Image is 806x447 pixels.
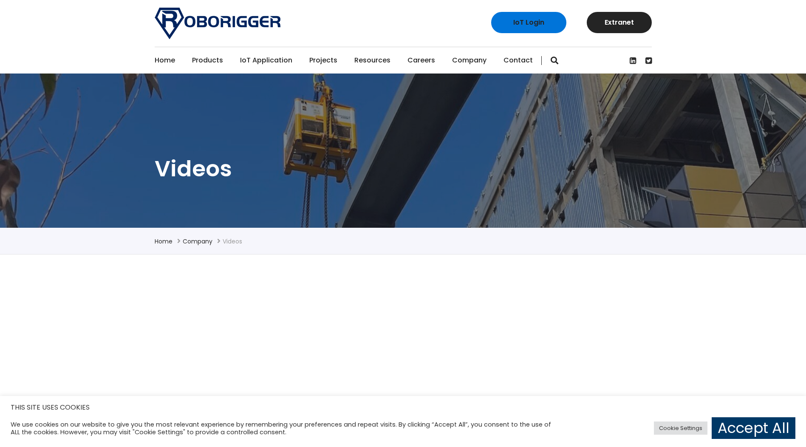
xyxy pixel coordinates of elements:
iframe: Roborigger on Multiplex - New Sydney Fish Market [403,276,633,405]
iframe: Data Centre - MPX NEXTDC S3 [161,276,390,405]
h5: THIS SITE USES COOKIES [11,402,795,413]
a: Cookie Settings [654,422,707,435]
a: Company [452,47,486,74]
a: Projects [309,47,337,74]
a: Home [155,237,173,246]
div: We use cookies on our website to give you the most relevant experience by remembering your prefer... [11,421,560,436]
a: Resources [354,47,390,74]
a: Careers [407,47,435,74]
a: Home [155,47,175,74]
a: IoT Login [491,12,566,33]
a: Extranet [587,12,652,33]
a: Company [183,237,212,246]
li: Videos [223,236,242,246]
img: Roborigger [155,8,280,39]
a: Products [192,47,223,74]
a: Accept All [712,417,795,439]
a: Contact [503,47,533,74]
a: IoT Application [240,47,292,74]
h1: Videos [155,154,652,183]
